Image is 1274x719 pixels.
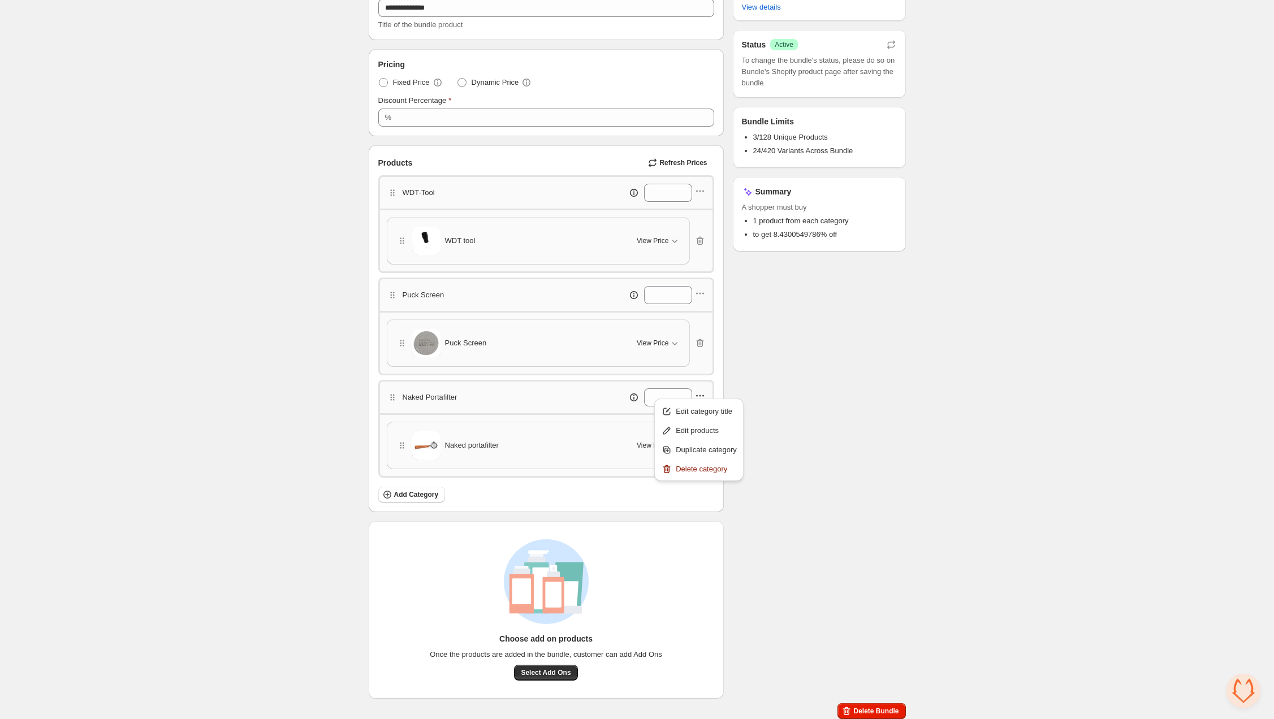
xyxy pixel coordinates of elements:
[775,40,793,49] span: Active
[378,95,452,106] label: Discount Percentage
[378,157,413,168] span: Products
[445,337,487,349] span: Puck Screen
[445,440,499,451] span: Naked portafilter
[499,633,593,644] h3: Choose add on products
[394,490,439,499] span: Add Category
[753,229,897,240] li: to get 8.4300549786% off
[742,39,766,50] h3: Status
[742,202,897,213] span: A shopper must buy
[676,406,737,417] span: Edit category title
[412,329,440,357] img: Puck Screen
[630,232,686,250] button: View Price
[430,649,662,660] span: Once the products are added in the bundle, customer can add Add Ons
[630,334,686,352] button: View Price
[378,487,446,503] button: Add Category
[385,112,392,123] div: %
[1227,674,1260,708] div: Open chat
[659,158,707,167] span: Refresh Prices
[412,227,440,255] img: WDT tool
[378,59,405,70] span: Pricing
[637,339,668,348] span: View Price
[403,187,435,198] p: WDT-Tool
[753,215,897,227] li: 1 product from each category
[644,155,714,171] button: Refresh Prices
[837,703,905,719] button: Delete Bundle
[472,77,519,88] span: Dynamic Price
[753,146,853,155] span: 24/420 Variants Across Bundle
[742,3,781,12] span: View details
[521,668,571,677] span: Select Add Ons
[676,425,737,436] span: Edit products
[755,186,792,197] h3: Summary
[514,665,577,681] button: Select Add Ons
[742,116,794,127] h3: Bundle Limits
[403,392,457,403] p: Naked Portafilter
[637,441,668,450] span: View Price
[637,236,668,245] span: View Price
[445,235,476,246] span: WDT tool
[412,431,440,460] img: Naked portafilter
[676,464,737,475] span: Delete category
[742,55,897,89] span: To change the bundle's status, please do so on Bundle's Shopify product page after saving the bundle
[676,444,737,456] span: Duplicate category
[630,436,686,454] button: View Price
[393,77,430,88] span: Fixed Price
[853,707,899,716] span: Delete Bundle
[378,20,463,29] span: Title of the bundle product
[403,289,444,301] p: Puck Screen
[753,133,828,141] span: 3/128 Unique Products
